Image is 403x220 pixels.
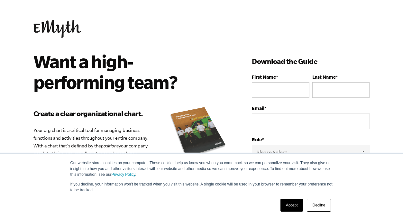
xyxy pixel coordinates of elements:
[371,189,403,220] iframe: Chat Widget
[112,172,135,177] a: Privacy Policy
[33,108,233,119] h3: Create a clear organizational chart.
[307,199,331,212] a: Decline
[162,103,233,165] img: organizational chart e-myth
[101,143,119,148] em: positions
[70,181,333,193] p: If you decline, your information won’t be tracked when you visit this website. A single cookie wi...
[252,105,264,111] span: Email
[33,20,81,38] img: EMyth
[312,74,336,80] span: Last Name
[33,126,233,188] p: Your org chart is a critical tool for managing business functions and activities throughout your ...
[252,74,276,80] span: First Name
[252,56,370,66] h3: Download the Guide
[280,199,303,212] a: Accept
[252,137,262,142] span: Role
[33,51,224,92] h2: Want a high-performing team?
[70,160,333,177] p: Our website stores cookies on your computer. These cookies help us know you when you come back so...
